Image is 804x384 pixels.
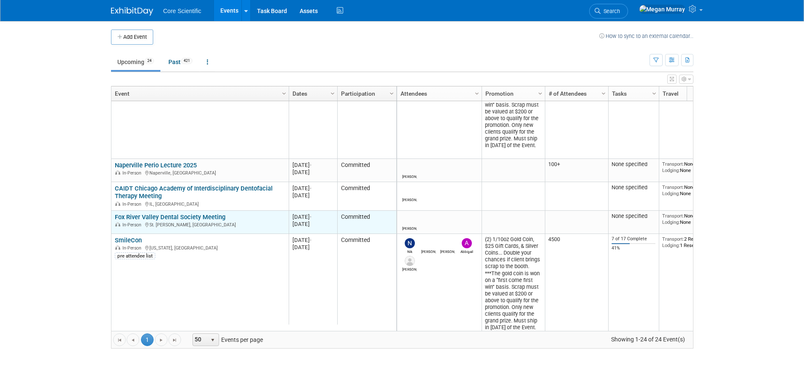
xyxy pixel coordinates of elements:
[115,201,120,206] img: In-Person Event
[612,213,655,220] div: None specified
[127,333,139,346] a: Go to the previous page
[402,173,417,179] div: Robert Dittmann
[337,52,396,159] td: Committed
[549,86,603,101] a: # of Attendees
[329,90,336,97] span: Column Settings
[405,256,415,266] img: Alex Belshe
[662,184,684,190] span: Transport:
[209,337,216,344] span: select
[600,90,607,97] span: Column Settings
[115,213,225,221] a: Fox River Valley Dental Society Meeting
[405,238,415,248] img: Nik Koelblinger
[115,252,155,259] div: pre attendee list
[537,90,544,97] span: Column Settings
[115,200,285,207] div: IL, [GEOGRAPHIC_DATA]
[536,86,545,99] a: Column Settings
[388,90,395,97] span: Column Settings
[650,86,659,99] a: Column Settings
[662,161,723,173] div: None None
[612,245,655,251] div: 41%
[279,86,289,99] a: Column Settings
[601,8,620,14] span: Search
[612,184,655,191] div: None specified
[113,333,126,346] a: Go to the first page
[599,86,608,99] a: Column Settings
[193,334,207,346] span: 50
[662,213,684,219] span: Transport:
[130,337,136,344] span: Go to the previous page
[337,182,396,211] td: Committed
[421,248,436,254] div: James Belshe
[111,54,160,70] a: Upcoming24
[292,192,333,199] div: [DATE]
[115,245,120,250] img: In-Person Event
[115,161,197,169] a: Naperville Perio Lecture 2025
[310,162,311,168] span: -
[292,161,333,169] div: [DATE]
[155,333,168,346] a: Go to the next page
[168,333,181,346] a: Go to the last page
[292,236,333,244] div: [DATE]
[662,167,680,173] span: Lodging:
[111,30,153,45] button: Add Event
[424,238,434,248] img: James Belshe
[115,185,273,200] a: CAIDT Chicago Academy of Interdisciplinary Dentofacial Therapy Meeting
[115,244,285,251] div: [US_STATE], [GEOGRAPHIC_DATA]
[163,8,201,14] span: Core Scientific
[405,163,415,173] img: Robert Dittmann
[310,185,311,191] span: -
[292,213,333,220] div: [DATE]
[612,236,655,242] div: 7 of 17 Complete
[663,86,721,101] a: Travel
[612,86,653,101] a: Tasks
[292,86,332,101] a: Dates
[402,225,417,231] div: Robert Dittmann
[443,238,453,248] img: Dylan Gara
[115,169,285,176] div: Naperville, [GEOGRAPHIC_DATA]
[328,86,337,99] a: Column Settings
[459,248,474,254] div: Abbigail Belshe
[158,337,165,344] span: Go to the next page
[651,90,658,97] span: Column Settings
[145,58,154,64] span: 24
[462,238,472,248] img: Abbigail Belshe
[115,170,120,175] img: In-Person Event
[482,52,545,159] td: (1) 1/10oz Gold Coin, $25 Gift Cards, & Silver Coins... Double your chances if client brings scra...
[405,215,415,225] img: Robert Dittmann
[662,213,723,225] div: None None
[402,266,417,271] div: Alex Belshe
[122,245,144,251] span: In-Person
[662,242,680,248] span: Lodging:
[115,86,283,101] a: Event
[662,236,684,242] span: Transport:
[612,161,655,168] div: None specified
[115,221,285,228] div: St. [PERSON_NAME], [GEOGRAPHIC_DATA]
[402,196,417,202] div: Robert Dittmann
[292,185,333,192] div: [DATE]
[171,337,178,344] span: Go to the last page
[603,333,693,345] span: Showing 1-24 of 24 Event(s)
[281,90,287,97] span: Column Settings
[292,220,333,228] div: [DATE]
[599,33,693,39] a: How to sync to an external calendar...
[292,169,333,176] div: [DATE]
[111,7,153,16] img: ExhibitDay
[337,159,396,182] td: Committed
[115,222,120,226] img: In-Person Event
[545,234,608,341] td: 4500
[116,337,123,344] span: Go to the first page
[405,186,415,196] img: Robert Dittmann
[141,333,154,346] span: 1
[589,4,628,19] a: Search
[122,170,144,176] span: In-Person
[115,236,142,244] a: SmileCon
[337,234,396,341] td: Committed
[310,214,311,220] span: -
[440,248,455,254] div: Dylan Gara
[545,159,608,182] td: 100+
[662,219,680,225] span: Lodging:
[401,86,476,101] a: Attendees
[181,58,192,64] span: 421
[485,86,539,101] a: Promotion
[387,86,396,99] a: Column Settings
